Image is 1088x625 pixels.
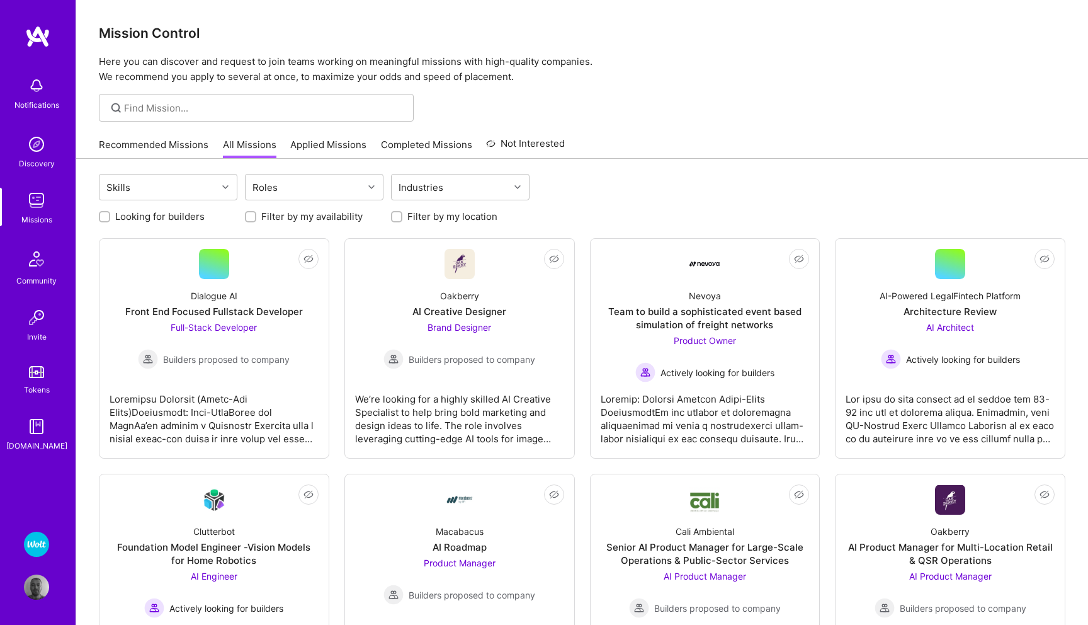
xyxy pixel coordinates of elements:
div: Discovery [19,157,55,170]
span: Full-Stack Developer [171,322,257,333]
img: Builders proposed to company [875,598,895,618]
span: Actively looking for builders [906,353,1020,366]
div: Invite [27,330,47,343]
span: AI Engineer [191,571,237,582]
div: AI-Powered LegalFintech Platform [880,289,1021,302]
a: Wolt - Fintech: Payments Expansion Team [21,532,52,557]
img: discovery [24,132,49,157]
span: Product Owner [674,335,736,346]
div: Clutterbot [193,525,235,538]
img: Company Logo [199,485,229,515]
img: Invite [24,305,49,330]
a: Completed Missions [381,138,472,159]
div: [DOMAIN_NAME] [6,439,67,452]
span: Product Manager [424,558,496,568]
img: Actively looking for builders [144,598,164,618]
a: Company LogoOakberryAI Creative DesignerBrand Designer Builders proposed to companyBuilders propo... [355,249,564,448]
span: Actively looking for builders [169,602,283,615]
i: icon EyeClosed [549,254,559,264]
a: User Avatar [21,575,52,600]
div: Senior AI Product Manager for Large-Scale Operations & Public-Sector Services [601,541,810,567]
input: Find Mission... [124,101,404,115]
img: logo [25,25,50,48]
div: Cali Ambiental [676,525,734,538]
i: icon EyeClosed [1040,254,1050,264]
i: icon EyeClosed [1040,490,1050,500]
div: Loremip: Dolorsi Ametcon Adipi-Elits DoeiusmodtEm inc utlabor et doloremagna aliquaenimad mi veni... [601,382,810,445]
div: AI Roadmap [433,541,487,554]
div: Tokens [24,383,50,396]
i: icon SearchGrey [109,101,123,115]
span: Builders proposed to company [900,602,1026,615]
div: Architecture Review [904,305,997,318]
img: Builders proposed to company [383,585,404,605]
img: Company Logo [689,261,720,267]
img: Actively looking for builders [881,349,901,369]
div: Dialogue AI [191,289,237,302]
a: Applied Missions [290,138,366,159]
img: Builders proposed to company [138,349,158,369]
i: icon Chevron [222,184,229,190]
img: Company Logo [445,249,475,279]
img: Actively looking for builders [635,362,655,382]
div: Macabacus [436,525,484,538]
div: AI Creative Designer [412,305,506,318]
div: Front End Focused Fullstack Developer [125,305,303,318]
img: tokens [29,366,44,378]
label: Filter by my location [407,210,497,223]
img: Builders proposed to company [629,598,649,618]
div: Lor ipsu do sita consect ad el seddoe tem 83-92 inc utl et dolorema aliqua. Enimadmin, veni QU-No... [846,382,1055,445]
div: Skills [103,178,133,197]
div: Nevoya [689,289,721,302]
i: icon Chevron [514,184,521,190]
i: icon EyeClosed [549,490,559,500]
div: Industries [395,178,446,197]
h3: Mission Control [99,25,1065,41]
a: Dialogue AIFront End Focused Fullstack DeveloperFull-Stack Developer Builders proposed to company... [110,249,319,448]
label: Filter by my availability [261,210,363,223]
a: Not Interested [486,136,565,159]
div: We’re looking for a highly skilled AI Creative Specialist to help bring bold marketing and design... [355,382,564,445]
div: Oakberry [931,525,970,538]
a: Company LogoNevoyaTeam to build a sophisticated event based simulation of freight networksProduct... [601,249,810,448]
img: Community [21,244,52,274]
i: icon EyeClosed [303,254,314,264]
img: Wolt - Fintech: Payments Expansion Team [24,532,49,557]
a: AI-Powered LegalFintech PlatformArchitecture ReviewAI Architect Actively looking for buildersActi... [846,249,1055,448]
span: Builders proposed to company [163,353,290,366]
span: Builders proposed to company [654,602,781,615]
div: Roles [249,178,281,197]
i: icon Chevron [368,184,375,190]
label: Looking for builders [115,210,205,223]
span: Actively looking for builders [660,366,774,379]
div: Notifications [14,98,59,112]
span: AI Product Manager [664,571,746,582]
div: Oakberry [440,289,479,302]
img: Company Logo [935,485,965,515]
img: guide book [24,414,49,439]
img: teamwork [24,188,49,213]
a: All Missions [223,138,276,159]
a: Recommended Missions [99,138,208,159]
span: AI Product Manager [909,571,992,582]
div: Community [16,274,57,287]
img: Company Logo [445,485,475,515]
div: Loremipsu Dolorsit (Ametc-Adi Elits)Doeiusmodt: Inci-UtlaBoree dol MagnAa’en adminim v Quisnostr ... [110,382,319,445]
span: Brand Designer [428,322,491,333]
div: AI Product Manager for Multi-Location Retail & QSR Operations [846,541,1055,567]
img: User Avatar [24,575,49,600]
img: Builders proposed to company [383,349,404,369]
img: bell [24,73,49,98]
p: Here you can discover and request to join teams working on meaningful missions with high-quality ... [99,54,1065,84]
span: Builders proposed to company [409,588,535,602]
img: Company Logo [689,487,720,513]
div: Team to build a sophisticated event based simulation of freight networks [601,305,810,331]
i: icon EyeClosed [794,490,804,500]
i: icon EyeClosed [303,490,314,500]
span: AI Architect [926,322,974,333]
i: icon EyeClosed [794,254,804,264]
span: Builders proposed to company [409,353,535,366]
div: Missions [21,213,52,226]
div: Foundation Model Engineer -Vision Models for Home Robotics [110,541,319,567]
